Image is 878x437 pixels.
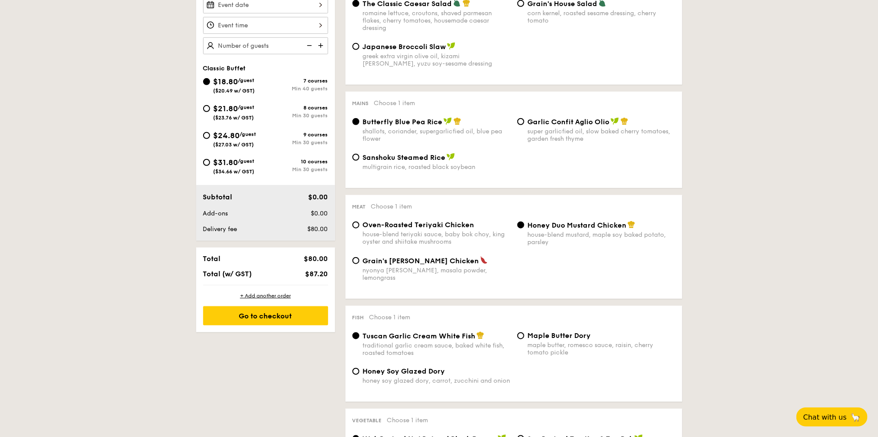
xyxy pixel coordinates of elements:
div: Min 30 guests [266,139,328,146]
input: Maple Butter Dorymaple butter, romesco sauce, raisin, cherry tomato pickle [517,332,524,339]
span: Choose 1 item [374,99,415,107]
img: icon-add.58712e84.svg [315,37,328,54]
span: Butterfly Blue Pea Rice [363,118,443,126]
span: $18.80 [214,77,238,86]
span: Japanese Broccoli Slaw [363,43,446,51]
input: Butterfly Blue Pea Riceshallots, coriander, supergarlicfied oil, blue pea flower [352,118,359,125]
span: ($27.03 w/ GST) [214,142,254,148]
span: $24.80 [214,131,240,140]
span: /guest [238,158,255,164]
div: Min 40 guests [266,86,328,92]
div: Go to checkout [203,306,328,325]
span: /guest [238,77,255,83]
img: icon-chef-hat.a58ddaea.svg [477,331,484,339]
div: house-blend teriyaki sauce, baby bok choy, king oyster and shiitake mushrooms [363,231,510,245]
input: $24.80/guest($27.03 w/ GST)9 coursesMin 30 guests [203,132,210,139]
input: Honey Soy Glazed Doryhoney soy glazed dory, carrot, zucchini and onion [352,368,359,375]
span: ($34.66 w/ GST) [214,169,255,175]
span: $80.00 [307,225,328,233]
div: corn kernel, roasted sesame dressing, cherry tomato [528,10,675,24]
span: $0.00 [311,210,328,217]
img: icon-vegan.f8ff3823.svg [447,42,456,50]
span: Mains [352,100,369,106]
span: Honey Soy Glazed Dory [363,367,445,375]
div: Min 30 guests [266,113,328,119]
span: $87.20 [305,270,328,278]
span: Garlic Confit Aglio Olio [528,118,610,126]
div: greek extra virgin olive oil, kizami [PERSON_NAME], yuzu soy-sesame dressing [363,53,510,67]
div: 10 courses [266,159,328,165]
img: icon-spicy.37a8142b.svg [480,256,488,264]
div: + Add another order [203,292,328,299]
input: $21.80/guest($23.76 w/ GST)8 coursesMin 30 guests [203,105,210,112]
span: ($23.76 w/ GST) [214,115,254,121]
div: house-blend mustard, maple soy baked potato, parsley [528,231,675,246]
input: Japanese Broccoli Slawgreek extra virgin olive oil, kizami [PERSON_NAME], yuzu soy-sesame dressing [352,43,359,50]
span: Classic Buffet [203,65,246,72]
span: $0.00 [308,193,328,201]
input: Tuscan Garlic Cream White Fishtraditional garlic cream sauce, baked white fish, roasted tomatoes [352,332,359,339]
div: 8 courses [266,105,328,111]
div: shallots, coriander, supergarlicfied oil, blue pea flower [363,128,510,142]
div: 9 courses [266,132,328,138]
span: Choose 1 item [371,203,412,210]
input: Sanshoku Steamed Ricemultigrain rice, roasted black soybean [352,154,359,161]
div: romaine lettuce, croutons, shaved parmesan flakes, cherry tomatoes, housemade caesar dressing [363,10,510,32]
input: Grain's [PERSON_NAME] Chickennyonya [PERSON_NAME], masala powder, lemongrass [352,257,359,264]
span: Chat with us [803,413,847,421]
span: Tuscan Garlic Cream White Fish [363,332,476,340]
input: Honey Duo Mustard Chickenhouse-blend mustard, maple soy baked potato, parsley [517,222,524,228]
span: Delivery fee [203,225,237,233]
div: Min 30 guests [266,166,328,172]
span: ($20.49 w/ GST) [214,88,255,94]
span: /guest [238,104,255,110]
input: $18.80/guest($20.49 w/ GST)7 coursesMin 40 guests [203,78,210,85]
input: Event time [203,17,328,34]
span: Oven-Roasted Teriyaki Chicken [363,221,474,229]
img: icon-reduce.1d2dbef1.svg [302,37,315,54]
input: Garlic Confit Aglio Oliosuper garlicfied oil, slow baked cherry tomatoes, garden fresh thyme [517,118,524,125]
input: Number of guests [203,37,328,54]
input: Oven-Roasted Teriyaki Chickenhouse-blend teriyaki sauce, baby bok choy, king oyster and shiitake ... [352,222,359,228]
img: icon-vegan.f8ff3823.svg [444,117,452,125]
img: icon-chef-hat.a58ddaea.svg [454,117,461,125]
span: Grain's [PERSON_NAME] Chicken [363,257,479,265]
div: multigrain rice, roasted black soybean [363,163,510,171]
div: maple butter, romesco sauce, raisin, cherry tomato pickle [528,341,675,356]
span: Sanshoku Steamed Rice [363,153,446,162]
div: honey soy glazed dory, carrot, zucchini and onion [363,377,510,384]
div: traditional garlic cream sauce, baked white fish, roasted tomatoes [363,342,510,357]
span: Total (w/ GST) [203,270,252,278]
span: Maple Butter Dory [528,331,591,340]
img: icon-vegan.f8ff3823.svg [447,153,455,161]
span: Choose 1 item [369,314,411,321]
span: $31.80 [214,158,238,167]
div: 7 courses [266,78,328,84]
button: Chat with us🦙 [796,407,868,427]
span: $21.80 [214,104,238,113]
span: Subtotal [203,193,233,201]
span: 🦙 [850,412,861,422]
span: Fish [352,315,364,321]
img: icon-vegan.f8ff3823.svg [611,117,619,125]
img: icon-chef-hat.a58ddaea.svg [628,221,635,228]
span: Meat [352,204,366,210]
img: icon-chef-hat.a58ddaea.svg [621,117,628,125]
input: $31.80/guest($34.66 w/ GST)10 coursesMin 30 guests [203,159,210,166]
div: nyonya [PERSON_NAME], masala powder, lemongrass [363,267,510,281]
div: super garlicfied oil, slow baked cherry tomatoes, garden fresh thyme [528,128,675,142]
span: Honey Duo Mustard Chicken [528,221,627,229]
span: Choose 1 item [387,417,428,424]
span: Vegetable [352,417,382,424]
span: /guest [240,131,256,137]
span: Add-ons [203,210,228,217]
span: Total [203,255,221,263]
span: $80.00 [304,255,328,263]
